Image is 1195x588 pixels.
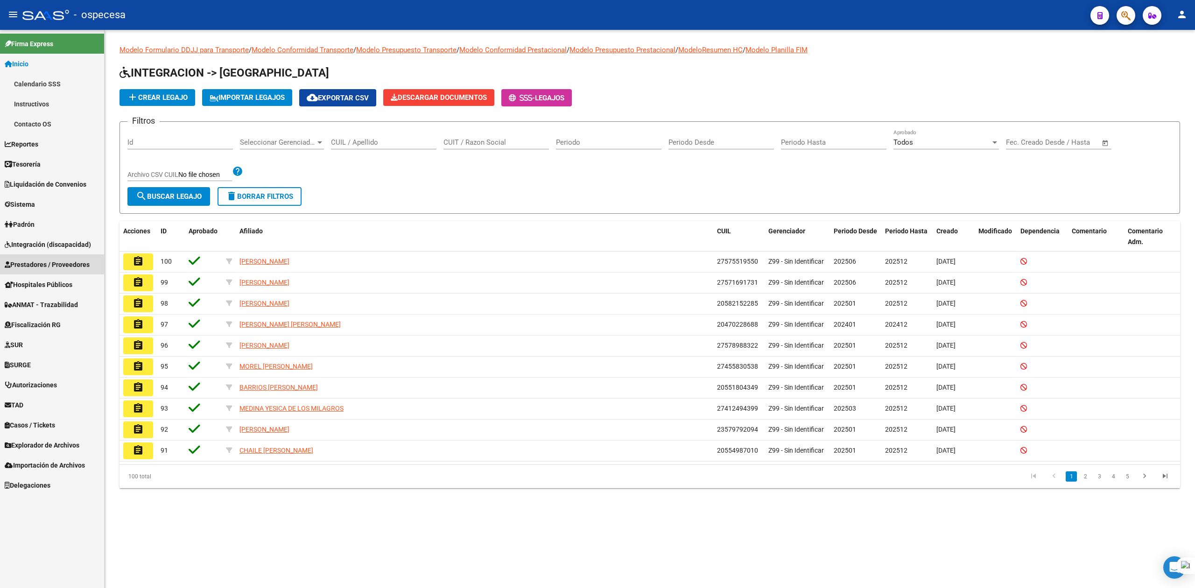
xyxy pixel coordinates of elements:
[834,321,856,328] span: 202401
[5,239,91,250] span: Integración (discapacidad)
[239,384,318,391] span: BARRIOS [PERSON_NAME]
[239,258,289,265] span: [PERSON_NAME]
[768,447,824,454] span: Z99 - Sin Identificar
[5,259,90,270] span: Prestadores / Proveedores
[119,46,249,54] a: Modelo Formulario DDJJ para Transporte
[885,321,907,328] span: 202412
[834,342,856,349] span: 202501
[161,405,168,412] span: 93
[133,445,144,456] mat-icon: assignment
[768,321,824,328] span: Z99 - Sin Identificar
[236,221,713,252] datatable-header-cell: Afiliado
[936,227,958,235] span: Creado
[978,227,1012,235] span: Modificado
[936,321,956,328] span: [DATE]
[5,460,85,470] span: Importación de Archivos
[119,221,157,252] datatable-header-cell: Acciones
[717,426,758,433] span: 23579792094
[717,447,758,454] span: 20554987010
[1045,471,1063,482] a: go to previous page
[885,279,907,286] span: 202512
[74,5,126,25] span: - ospecesa
[936,426,956,433] span: [DATE]
[1006,138,1044,147] input: Fecha inicio
[936,447,956,454] span: [DATE]
[834,227,877,235] span: Periodo Desde
[5,340,23,350] span: SUR
[885,447,907,454] span: 202512
[232,166,243,177] mat-icon: help
[119,45,1180,488] div: / / / / / /
[936,279,956,286] span: [DATE]
[239,227,263,235] span: Afiliado
[226,190,237,202] mat-icon: delete
[133,298,144,309] mat-icon: assignment
[239,447,313,454] span: CHAILE [PERSON_NAME]
[239,279,289,286] span: [PERSON_NAME]
[136,192,202,201] span: Buscar Legajo
[202,89,292,106] button: IMPORTAR LEGAJOS
[933,221,975,252] datatable-header-cell: Creado
[1100,138,1111,148] button: Open calendar
[717,321,758,328] span: 20470228688
[885,363,907,370] span: 202512
[239,363,313,370] span: MOREL [PERSON_NAME]
[717,384,758,391] span: 20551804349
[5,59,28,69] span: Inicio
[881,221,933,252] datatable-header-cell: Periodo Hasta
[1124,221,1180,252] datatable-header-cell: Comentario Adm.
[5,320,61,330] span: Fiscalización RG
[717,227,731,235] span: CUIL
[1080,471,1091,482] a: 2
[127,93,188,102] span: Crear Legajo
[834,300,856,307] span: 202501
[5,219,35,230] span: Padrón
[1092,469,1106,484] li: page 3
[133,382,144,393] mat-icon: assignment
[133,361,144,372] mat-icon: assignment
[1064,469,1078,484] li: page 1
[239,426,289,433] span: [PERSON_NAME]
[299,89,376,106] button: Exportar CSV
[834,447,856,454] span: 202501
[768,384,824,391] span: Z99 - Sin Identificar
[1136,471,1153,482] a: go to next page
[936,405,956,412] span: [DATE]
[713,221,765,252] datatable-header-cell: CUIL
[226,192,293,201] span: Borrar Filtros
[239,405,344,412] span: MEDINA YESICA DE LOS MILAGROS
[936,300,956,307] span: [DATE]
[834,258,856,265] span: 202506
[5,300,78,310] span: ANMAT - Trazabilidad
[569,46,675,54] a: Modelo Presupuesto Prestacional
[119,465,330,488] div: 100 total
[717,342,758,349] span: 27578988322
[161,279,168,286] span: 99
[885,426,907,433] span: 202512
[768,227,805,235] span: Gerenciador
[185,221,222,252] datatable-header-cell: Aprobado
[459,46,567,54] a: Modelo Conformidad Prestacional
[936,258,956,265] span: [DATE]
[1120,469,1134,484] li: page 5
[161,384,168,391] span: 94
[717,300,758,307] span: 20582152285
[936,363,956,370] span: [DATE]
[768,405,824,412] span: Z99 - Sin Identificar
[1068,221,1124,252] datatable-header-cell: Comentario
[239,321,341,328] span: [PERSON_NAME] [PERSON_NAME]
[834,405,856,412] span: 202503
[768,426,824,433] span: Z99 - Sin Identificar
[830,221,881,252] datatable-header-cell: Periodo Desde
[161,342,168,349] span: 96
[127,171,178,178] span: Archivo CSV CUIL
[307,94,369,102] span: Exportar CSV
[1052,138,1097,147] input: Fecha fin
[5,400,23,410] span: TAD
[189,227,218,235] span: Aprobado
[1156,471,1174,482] a: go to last page
[161,227,167,235] span: ID
[5,280,72,290] span: Hospitales Públicos
[133,424,144,435] mat-icon: assignment
[1094,471,1105,482] a: 3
